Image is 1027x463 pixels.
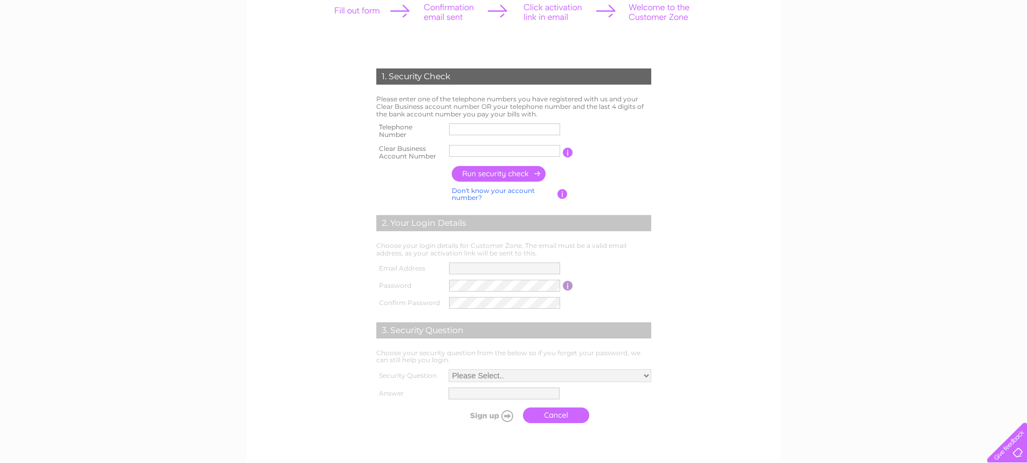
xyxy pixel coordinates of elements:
div: 1. Security Check [376,68,651,85]
a: Telecoms [933,46,966,54]
div: 2. Your Login Details [376,215,651,231]
th: Telephone Number [374,120,447,142]
a: Contact [994,46,1021,54]
input: Information [563,281,573,291]
th: Password [374,277,447,294]
input: Submit [451,408,518,423]
img: logo.png [36,28,91,61]
a: Energy [903,46,927,54]
th: Email Address [374,260,447,277]
input: Information [557,189,568,199]
td: Please enter one of the telephone numbers you have registered with us and your Clear Business acc... [374,93,654,120]
th: Confirm Password [374,294,447,312]
a: Don't know your account number? [452,186,535,202]
div: 3. Security Question [376,322,651,338]
th: Answer [374,385,446,402]
td: Choose your security question from the below so if you forget your password, we can still help yo... [374,347,654,367]
a: 0333 014 3131 [824,5,898,19]
a: Water [876,46,897,54]
a: Cancel [523,407,589,423]
div: Clear Business is a trading name of Verastar Limited (registered in [GEOGRAPHIC_DATA] No. 3667643... [259,6,769,52]
th: Security Question [374,367,446,385]
input: Information [563,148,573,157]
th: Clear Business Account Number [374,142,447,163]
a: Blog [972,46,988,54]
td: Choose your login details for Customer Zone. The email must be a valid email address, as your act... [374,239,654,260]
